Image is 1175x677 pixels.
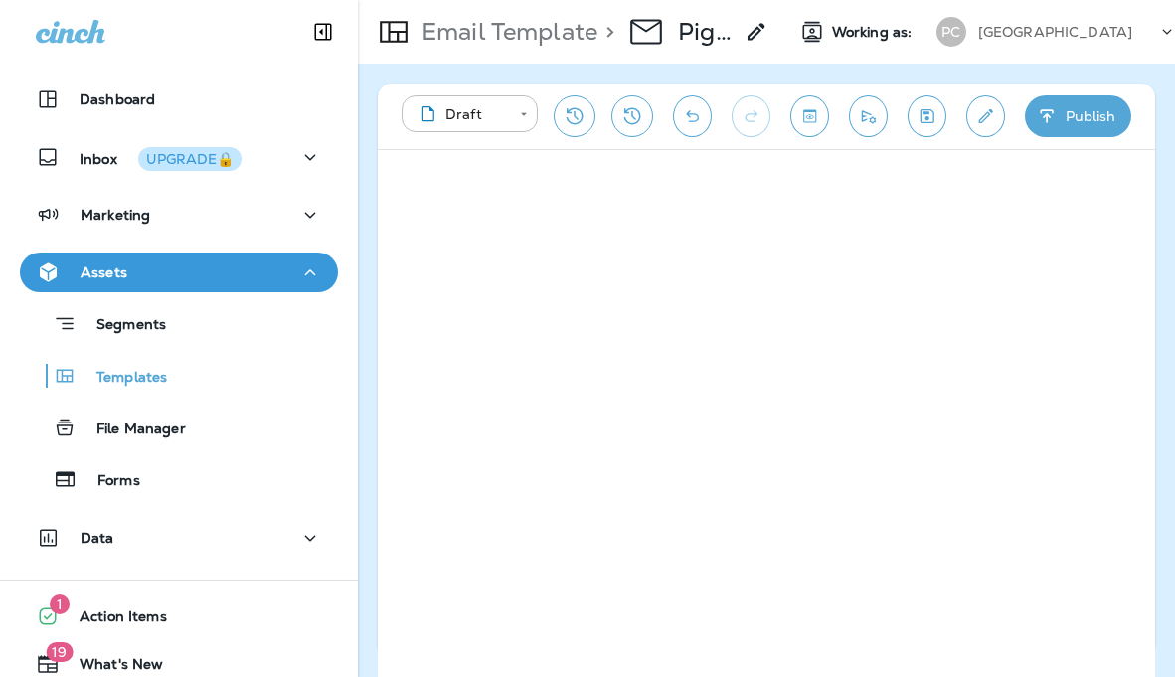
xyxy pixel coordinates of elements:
button: InboxUPGRADE🔒 [20,137,338,177]
button: 1Action Items [20,596,338,636]
p: Dashboard [80,91,155,107]
p: Marketing [81,207,150,223]
p: Inbox [80,147,242,168]
p: Segments [77,316,166,336]
div: Pigeon Creek Press - August 2025 Copy [678,17,733,47]
div: Draft [416,104,506,124]
button: Restore from previous version [554,95,595,137]
button: Undo [673,95,712,137]
button: Publish [1025,95,1131,137]
span: Working as: [832,24,917,41]
button: Marketing [20,195,338,235]
p: File Manager [77,421,186,439]
p: Email Template [414,17,597,47]
span: 19 [46,642,73,662]
button: View Changelog [611,95,653,137]
span: 1 [50,594,70,614]
div: UPGRADE🔒 [146,152,234,166]
div: PC [936,17,966,47]
button: Segments [20,302,338,345]
button: Dashboard [20,80,338,119]
span: Action Items [60,608,167,632]
button: File Manager [20,407,338,448]
p: Pigeon Creek Press - [DATE] Copy [678,17,733,47]
button: Edit details [966,95,1005,137]
p: Data [81,530,114,546]
button: Assets [20,253,338,292]
p: [GEOGRAPHIC_DATA] [978,24,1132,40]
p: > [597,17,614,47]
button: Toggle preview [790,95,829,137]
p: Forms [78,472,140,491]
button: Collapse Sidebar [295,12,351,52]
button: UPGRADE🔒 [138,147,242,171]
p: Templates [77,369,167,388]
button: Forms [20,458,338,500]
button: Templates [20,355,338,397]
button: Send test email [849,95,888,137]
button: Save [908,95,946,137]
button: Data [20,518,338,558]
p: Assets [81,264,127,280]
